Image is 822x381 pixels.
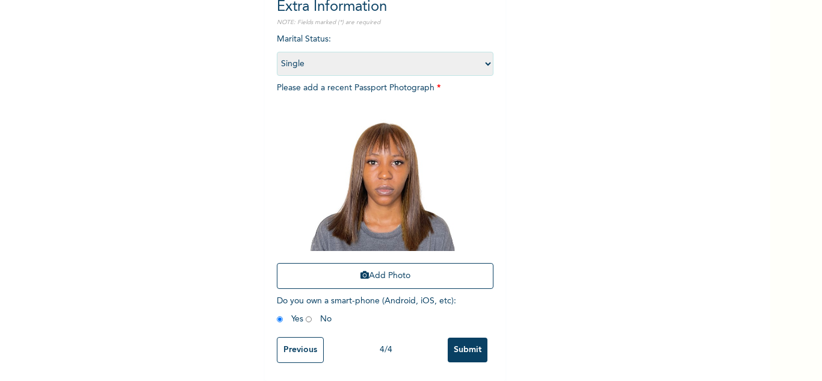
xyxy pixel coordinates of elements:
[277,263,493,289] button: Add Photo
[324,344,448,356] div: 4 / 4
[277,84,493,295] span: Please add a recent Passport Photograph
[277,297,456,323] span: Do you own a smart-phone (Android, iOS, etc) : Yes No
[448,338,487,362] input: Submit
[277,18,493,27] p: NOTE: Fields marked (*) are required
[277,35,493,68] span: Marital Status :
[277,337,324,363] input: Previous
[310,101,460,251] img: Crop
